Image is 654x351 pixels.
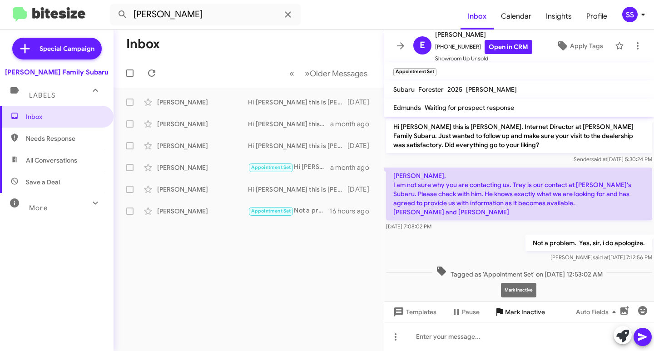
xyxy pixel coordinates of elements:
[299,64,373,83] button: Next
[579,3,614,30] a: Profile
[347,141,377,150] div: [DATE]
[485,40,532,54] a: Open in CRM
[157,119,248,129] div: [PERSON_NAME]
[447,85,462,94] span: 2025
[505,304,545,320] span: Mark Inactive
[248,162,330,173] div: Hi [PERSON_NAME] it's [PERSON_NAME] at [PERSON_NAME] Family Subaru. I saw you've been in touch wi...
[576,304,619,320] span: Auto Fields
[248,98,347,107] div: Hi [PERSON_NAME] this is [PERSON_NAME] at [PERSON_NAME] Family Subaru. I just wanted to thank you...
[157,141,248,150] div: [PERSON_NAME]
[386,119,652,153] p: Hi [PERSON_NAME] this is [PERSON_NAME], Internet Director at [PERSON_NAME] Family Subaru. Just wa...
[284,64,373,83] nav: Page navigation example
[386,223,431,230] span: [DATE] 7:08:02 PM
[29,91,55,99] span: Labels
[26,178,60,187] span: Save a Deal
[494,3,539,30] a: Calendar
[622,7,638,22] div: SS
[393,85,415,94] span: Subaru
[393,68,436,76] small: Appointment Set
[393,104,421,112] span: Edmunds
[347,185,377,194] div: [DATE]
[444,304,487,320] button: Pause
[5,68,109,77] div: [PERSON_NAME] Family Subaru
[574,156,652,163] span: Sender [DATE] 5:30:24 PM
[248,185,347,194] div: Hi [PERSON_NAME] this is [PERSON_NAME], Sales Director at [PERSON_NAME] Family Subaru. Thanks for...
[289,68,294,79] span: «
[501,283,536,297] div: Mark Inactive
[347,98,377,107] div: [DATE]
[462,304,480,320] span: Pause
[157,98,248,107] div: [PERSON_NAME]
[157,207,248,216] div: [PERSON_NAME]
[29,204,48,212] span: More
[435,40,532,54] span: [PHONE_NUMBER]
[157,163,248,172] div: [PERSON_NAME]
[330,119,377,129] div: a month ago
[40,44,94,53] span: Special Campaign
[425,104,514,112] span: Waiting for prospect response
[435,29,532,40] span: [PERSON_NAME]
[525,235,652,251] p: Not a problem. Yes, sir, i do apologize.
[569,304,627,320] button: Auto Fields
[329,207,377,216] div: 16 hours ago
[386,168,652,220] p: [PERSON_NAME], I am not sure why you are contacting us. Trey is our contact at [PERSON_NAME]'s Su...
[432,266,606,279] span: Tagged as 'Appointment Set' on [DATE] 12:53:02 AM
[26,112,103,121] span: Inbox
[384,304,444,320] button: Templates
[487,304,552,320] button: Mark Inactive
[591,156,607,163] span: said at
[310,69,367,79] span: Older Messages
[251,208,291,214] span: Appointment Set
[26,134,103,143] span: Needs Response
[248,141,347,150] div: Hi [PERSON_NAME] this is [PERSON_NAME] at [PERSON_NAME] Family Subaru. In case you're in the mark...
[305,68,310,79] span: »
[435,54,532,63] span: Showroom Up Unsold
[539,3,579,30] a: Insights
[248,206,329,216] div: Not a problem. Yes, sir, i do apologize.
[614,7,644,22] button: SS
[461,3,494,30] a: Inbox
[418,85,444,94] span: Forester
[548,38,610,54] button: Apply Tags
[593,254,609,261] span: said at
[284,64,300,83] button: Previous
[550,254,652,261] span: [PERSON_NAME] [DATE] 7:12:56 PM
[12,38,102,59] a: Special Campaign
[466,85,517,94] span: [PERSON_NAME]
[330,163,377,172] div: a month ago
[420,38,425,53] span: E
[126,37,160,51] h1: Inbox
[110,4,301,25] input: Search
[251,164,291,170] span: Appointment Set
[570,38,603,54] span: Apply Tags
[26,156,77,165] span: All Conversations
[248,119,330,129] div: Hi [PERSON_NAME] this is [PERSON_NAME], Internet Director at [PERSON_NAME] Family Subaru. Thank y...
[157,185,248,194] div: [PERSON_NAME]
[391,304,436,320] span: Templates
